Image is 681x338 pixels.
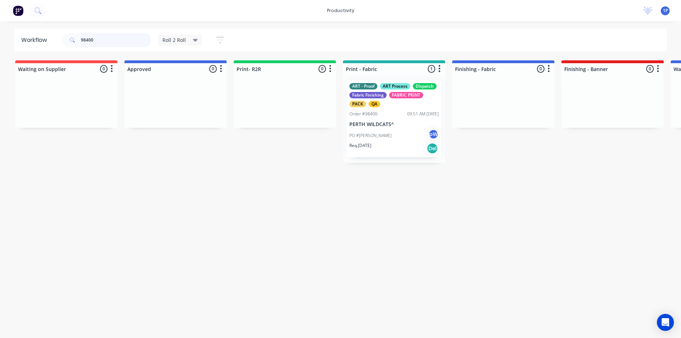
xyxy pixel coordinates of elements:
[413,83,437,89] div: Dispatch
[349,121,439,127] p: PERTH WILDCATS^
[81,33,151,47] input: Search for orders...
[347,80,442,157] div: ART - ProofART ProcessDispatchFabric FinishingFABRIC PRINTPACKQAOrder #9840009:51 AM [DATE]PERTH ...
[349,132,392,139] p: PO #[PERSON_NAME]
[323,5,358,16] div: productivity
[349,92,387,98] div: Fabric Finishing
[428,129,439,140] div: pW
[380,83,410,89] div: ART Process
[427,143,438,154] div: Del
[663,7,668,14] span: 1P
[13,5,23,16] img: Factory
[389,92,423,98] div: FABRIC PRINT
[369,101,380,107] div: QA
[349,111,377,117] div: Order #98400
[21,36,50,44] div: Workflow
[349,101,366,107] div: PACK
[407,111,439,117] div: 09:51 AM [DATE]
[349,83,377,89] div: ART - Proof
[657,314,674,331] div: Open Intercom Messenger
[162,36,186,44] span: Roll 2 Roll
[349,142,371,149] p: Req. [DATE]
